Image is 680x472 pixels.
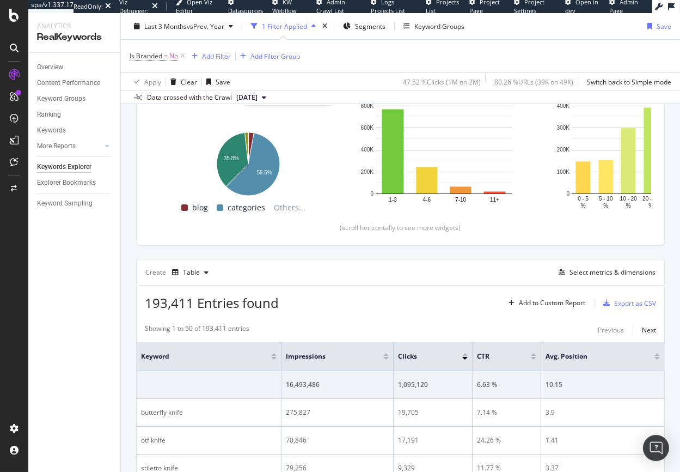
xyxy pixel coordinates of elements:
div: times [320,21,329,32]
button: Add to Custom Report [504,294,585,312]
text: % [603,203,608,209]
div: 10.15 [546,380,660,390]
div: Keywords [37,125,66,136]
div: butterfly knife [141,408,277,417]
button: Keyword Groups [399,17,469,35]
div: Create [145,264,213,281]
div: 275,827 [286,408,389,417]
div: Add Filter [202,51,231,60]
text: 0 - 5 [578,196,589,202]
text: 0 [566,191,569,197]
text: 10 - 20 [620,196,638,202]
button: Segments [339,17,390,35]
text: 7-10 [455,197,466,203]
div: 17,191 [398,435,468,445]
text: 1-3 [389,197,397,203]
text: 400K [361,147,374,153]
a: Explorer Bookmarks [37,177,113,189]
span: Keyword [141,352,255,361]
div: Add Filter Group [250,51,300,60]
div: Keywords Explorer [37,161,91,173]
div: 1.41 [546,435,660,445]
div: Showing 1 to 50 of 193,411 entries [145,324,249,337]
div: Ranking [37,109,61,120]
text: % [626,203,631,209]
text: 4-6 [423,197,431,203]
span: CTR [477,352,514,361]
span: Datasources [228,7,263,15]
div: Data crossed with the Crawl [147,93,232,102]
text: 600K [361,125,374,131]
text: 20 - 40 [642,196,660,202]
span: Segments [355,21,385,31]
div: Apply [144,77,161,86]
text: 200K [361,169,374,175]
div: Keyword Sampling [37,198,93,209]
button: [DATE] [232,91,271,104]
span: = [164,51,168,60]
div: 6.63 % [477,380,536,390]
div: 16,493,486 [286,380,389,390]
div: Add to Custom Report [519,300,585,306]
button: Previous [598,324,624,337]
div: Next [642,325,656,335]
text: 59.5% [256,170,272,176]
text: 100K [557,169,570,175]
span: Impressions [286,352,367,361]
text: 200K [557,147,570,153]
div: Save [657,21,671,31]
div: Keyword Groups [37,93,85,105]
div: Select metrics & dimensions [569,268,656,277]
text: 300K [557,125,570,131]
span: categories [228,201,265,214]
button: Apply [130,73,161,90]
text: 5 - 10 [599,196,613,202]
text: % [648,203,653,209]
span: blog [192,201,208,214]
text: 400K [557,103,570,109]
svg: A chart. [163,126,333,197]
span: Is Branded [130,51,162,60]
button: Save [643,17,671,35]
div: RealKeywords [37,31,112,44]
div: Analytics [37,22,112,31]
div: ReadOnly: [73,2,103,11]
span: Clicks [398,352,446,361]
a: Keyword Groups [37,93,113,105]
div: 19,705 [398,408,468,417]
a: Keywords [37,125,113,136]
div: 7.14 % [477,408,536,417]
div: 1,095,120 [398,380,468,390]
div: Clear [181,77,197,86]
span: vs Prev. Year [187,21,224,31]
text: 0 [370,191,373,197]
div: 80.26 % URLs ( 39K on 49K ) [494,77,573,86]
div: Export as CSV [614,299,656,308]
a: Content Performance [37,77,113,89]
button: Clear [166,73,197,90]
button: Table [168,264,213,281]
div: Switch back to Simple mode [587,77,671,86]
span: No [169,49,178,64]
div: Table [183,269,200,276]
div: 47.52 % Clicks ( 1M on 2M ) [403,77,481,86]
svg: A chart. [359,100,529,210]
div: 70,846 [286,435,389,445]
div: Save [216,77,230,86]
span: Avg. Position [546,352,638,361]
button: Save [202,73,230,90]
button: Add Filter [187,50,231,63]
button: Next [642,324,656,337]
span: 2025 Sep. 4th [236,93,258,102]
button: Export as CSV [599,294,656,312]
button: Last 3 MonthsvsPrev. Year [130,17,237,35]
div: Overview [37,62,63,73]
a: Overview [37,62,113,73]
div: More Reports [37,141,76,152]
div: Content Performance [37,77,100,89]
text: % [581,203,586,209]
div: 3.9 [546,408,660,417]
span: Last 3 Months [144,21,187,31]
